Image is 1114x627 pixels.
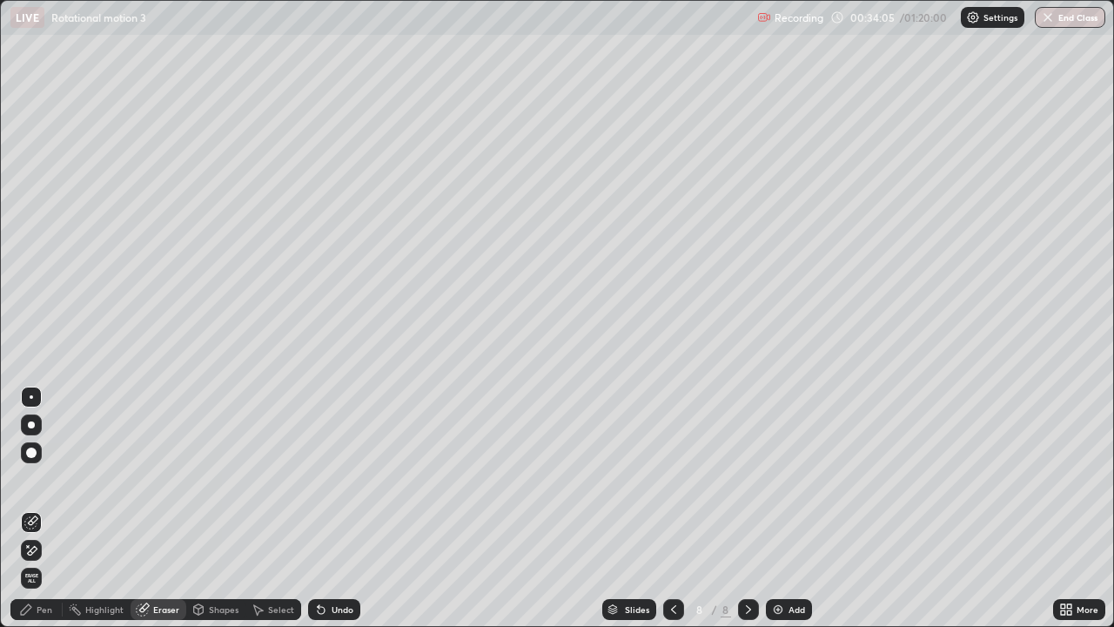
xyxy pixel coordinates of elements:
div: More [1077,605,1098,614]
div: Undo [332,605,353,614]
div: Eraser [153,605,179,614]
img: recording.375f2c34.svg [757,10,771,24]
div: Highlight [85,605,124,614]
div: Pen [37,605,52,614]
p: LIVE [16,10,39,24]
p: Rotational motion 3 [51,10,146,24]
span: Erase all [22,573,41,583]
img: class-settings-icons [966,10,980,24]
p: Recording [775,11,823,24]
div: 8 [691,604,708,615]
div: Slides [625,605,649,614]
div: 8 [721,602,731,617]
p: Settings [983,13,1017,22]
div: / [712,604,717,615]
div: Shapes [209,605,238,614]
img: add-slide-button [771,603,785,617]
div: Select [268,605,294,614]
button: End Class [1035,7,1105,28]
img: end-class-cross [1041,10,1055,24]
div: Add [789,605,805,614]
